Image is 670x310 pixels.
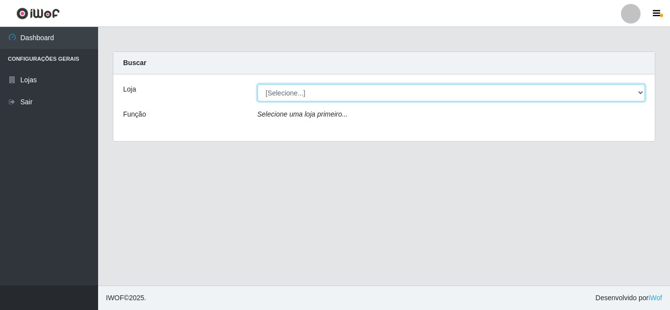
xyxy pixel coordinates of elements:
[258,110,348,118] i: Selecione uma loja primeiro...
[123,84,136,95] label: Loja
[106,293,146,303] span: © 2025 .
[16,7,60,20] img: CoreUI Logo
[595,293,662,303] span: Desenvolvido por
[123,109,146,119] label: Função
[648,294,662,302] a: iWof
[106,294,124,302] span: IWOF
[123,59,146,67] strong: Buscar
